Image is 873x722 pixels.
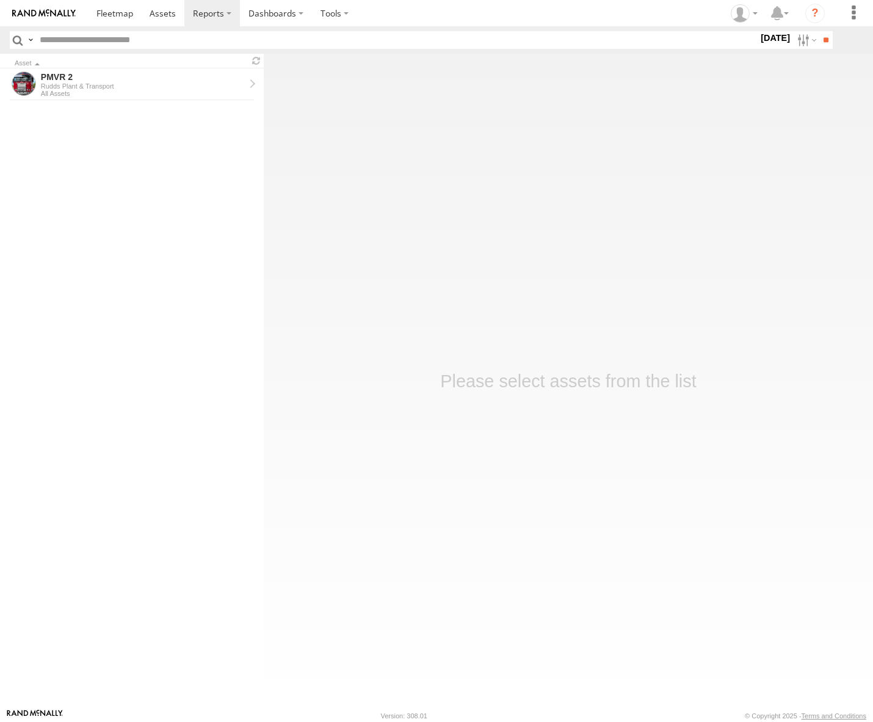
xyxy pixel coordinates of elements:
[7,710,63,722] a: Visit our Website
[12,9,76,18] img: rand-logo.svg
[726,4,762,23] div: Michael Rudd
[41,90,245,97] div: All Assets
[41,71,245,82] div: PMVR 2 - View Asset History
[758,31,792,45] label: [DATE]
[792,31,819,49] label: Search Filter Options
[41,82,245,90] div: Rudds Plant & Transport
[802,712,866,720] a: Terms and Conditions
[745,712,866,720] div: © Copyright 2025 -
[249,55,264,67] span: Refresh
[805,4,825,23] i: ?
[381,712,427,720] div: Version: 308.01
[26,31,35,49] label: Search Query
[15,60,244,67] div: Click to Sort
